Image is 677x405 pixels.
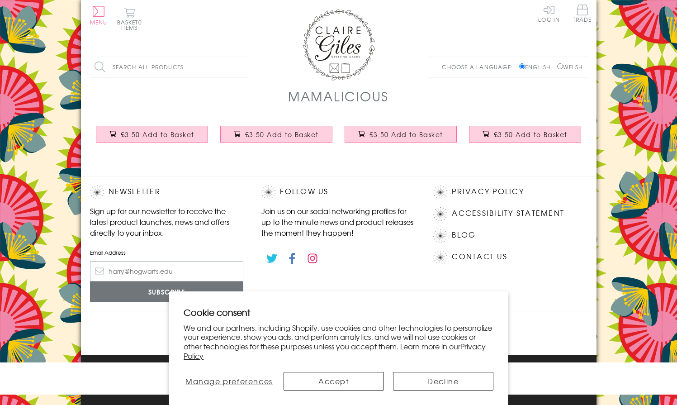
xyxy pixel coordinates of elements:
a: Privacy Policy [452,186,524,198]
input: Subscribe [90,281,244,302]
label: Email Address [90,248,244,257]
p: Sign up for our newsletter to receive the latest product launches, news and offers directly to yo... [90,205,244,238]
h1: Mamalicious [288,87,389,105]
span: £3.50 Add to Basket [494,130,568,139]
button: £3.50 Add to Basket [220,126,332,143]
p: Choose a language: [442,63,517,71]
span: £3.50 Add to Basket [121,130,194,139]
input: harry@hogwarts.edu [90,261,244,281]
a: Trade [573,5,592,24]
span: Trade [573,5,592,22]
input: Search all products [90,57,248,77]
button: £3.50 Add to Basket [469,126,581,143]
a: Contact Us [452,251,507,263]
button: £3.50 Add to Basket [345,126,457,143]
input: Search [239,57,248,77]
button: Basket0 items [117,7,142,30]
button: Manage preferences [184,372,274,391]
input: Welsh [557,63,563,69]
h2: Follow Us [261,186,415,199]
button: Menu [90,6,108,25]
a: Mother's Day Card, Shoes, Mum everyone wishes they had £3.50 Add to Basket [339,119,463,158]
img: Claire Giles Greetings Cards [303,9,375,81]
span: 0 items [121,18,142,32]
a: Accessibility Statement [452,207,564,219]
a: Blog [452,229,476,241]
a: Mother's Day Card, Glitter Shoes, First Mother's Day £3.50 Add to Basket [463,119,587,158]
button: Decline [393,372,493,391]
span: Manage preferences [185,376,273,386]
span: Menu [90,18,108,26]
h2: Cookie consent [184,306,493,319]
label: Welsh [557,63,583,71]
span: £3.50 Add to Basket [369,130,443,139]
label: English [519,63,555,71]
a: Mother's Day Card, Cute Robot, Old School, Still Cool £3.50 Add to Basket [90,119,214,158]
h2: Newsletter [90,186,244,199]
a: Privacy Policy [184,341,486,361]
a: Log In [538,5,560,22]
button: £3.50 Add to Basket [96,126,208,143]
button: Accept [284,372,384,391]
p: Join us on our social networking profiles for up to the minute news and product releases the mome... [261,205,415,238]
span: £3.50 Add to Basket [245,130,319,139]
a: Mother's Day Card, Call for Love, Press for Champagne £3.50 Add to Basket [214,119,339,158]
input: English [519,63,525,69]
p: We and our partners, including Shopify, use cookies and other technologies to personalize your ex... [184,323,493,361]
